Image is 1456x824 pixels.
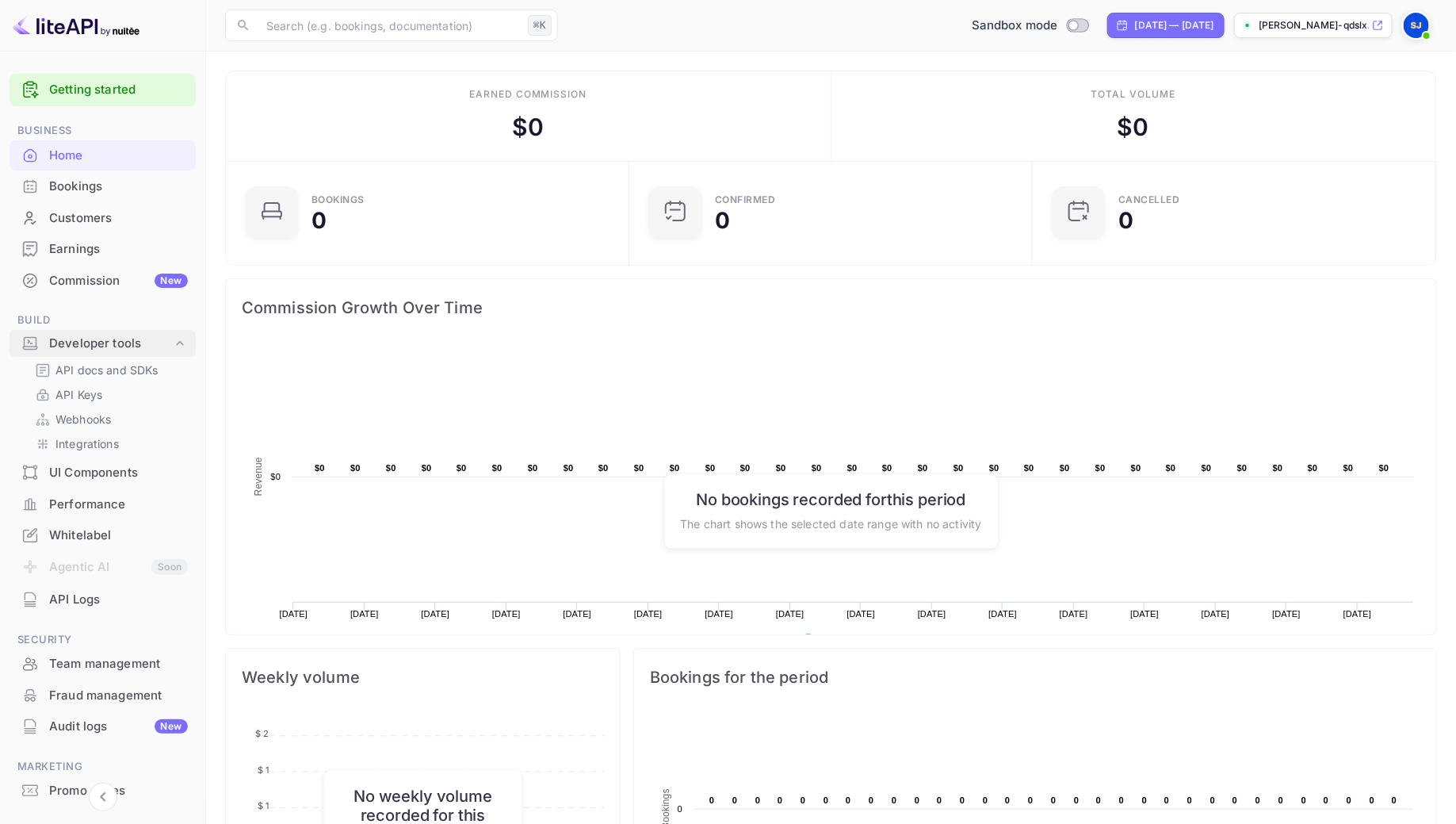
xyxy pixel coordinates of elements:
[1060,463,1070,473] text: $0
[740,463,751,473] text: $0
[49,527,188,545] div: Whitelabel
[422,463,432,473] text: $0
[1005,795,1010,805] text: 0
[10,140,196,171] div: Home
[960,795,965,805] text: 0
[715,195,776,205] div: Confirmed
[1118,209,1133,232] div: 0
[49,718,188,736] div: Audit logs
[598,463,609,473] text: $0
[10,680,196,710] a: Fraud management
[1404,13,1429,38] img: Siddhanth Jaini
[89,783,117,811] button: Collapse navigation
[10,649,196,680] div: Team management
[29,358,189,381] div: API docs and SDKs
[983,795,988,805] text: 0
[35,435,183,452] a: Integrations
[670,463,680,473] text: $0
[55,411,111,427] p: Webhooks
[10,203,196,232] a: Customers
[824,795,828,805] text: 0
[1237,463,1248,473] text: $0
[1343,463,1354,473] text: $0
[705,609,733,619] text: [DATE]
[35,362,183,378] a: API docs and SDKs
[1232,795,1237,805] text: 0
[678,804,682,814] text: 0
[801,795,805,805] text: 0
[1272,609,1301,619] text: [DATE]
[1166,463,1176,473] text: $0
[1392,795,1397,805] text: 0
[255,729,269,740] tspan: $ 2
[915,795,919,805] text: 0
[242,665,604,690] span: Weekly volume
[10,776,196,805] a: Promo codes
[847,463,858,473] text: $0
[311,209,327,232] div: 0
[10,74,196,106] div: Getting started
[1255,795,1260,805] text: 0
[812,463,822,473] text: $0
[492,463,503,473] text: $0
[715,209,730,232] div: 0
[1024,463,1034,473] text: $0
[311,195,365,205] div: Bookings
[1118,195,1180,205] div: CANCELLED
[778,795,782,805] text: 0
[55,435,119,452] p: Integrations
[10,711,196,742] div: Audit logsNew
[270,472,281,481] text: $0
[469,87,587,102] div: Earned commission
[846,609,875,619] text: [DATE]
[869,795,873,805] text: 0
[10,758,196,776] span: Marketing
[1308,463,1318,473] text: $0
[709,795,714,805] text: 0
[1096,795,1101,805] text: 0
[49,178,188,196] div: Bookings
[1379,463,1389,473] text: $0
[1273,463,1283,473] text: $0
[1343,609,1372,619] text: [DATE]
[10,122,196,140] span: Business
[1370,795,1374,805] text: 0
[528,463,538,473] text: $0
[1324,795,1328,805] text: 0
[49,240,188,259] div: Earnings
[10,266,196,295] a: CommissionNew
[918,463,928,473] text: $0
[1164,795,1169,805] text: 0
[1028,795,1033,805] text: 0
[49,687,188,705] div: Fraud management
[386,463,396,473] text: $0
[972,17,1058,35] span: Sandbox mode
[49,496,188,514] div: Performance
[49,209,188,228] div: Customers
[49,591,188,609] div: API Logs
[10,776,196,807] div: Promo codes
[10,234,196,263] a: Earnings
[49,81,188,99] a: Getting started
[10,489,196,519] a: Performance
[846,795,850,805] text: 0
[1131,463,1141,473] text: $0
[257,10,522,41] input: Search (e.g. bookings, documentation)
[1347,795,1351,805] text: 0
[1210,795,1215,805] text: 0
[55,386,102,403] p: API Keys
[49,782,188,800] div: Promo codes
[422,609,450,619] text: [DATE]
[776,463,786,473] text: $0
[1202,609,1230,619] text: [DATE]
[315,463,325,473] text: $0
[258,765,269,776] tspan: $ 1
[29,432,189,455] div: Integrations
[29,383,189,406] div: API Keys
[705,463,716,473] text: $0
[1051,795,1056,805] text: 0
[10,631,196,649] span: Security
[1278,795,1283,805] text: 0
[512,109,544,145] div: $ 0
[1301,795,1306,805] text: 0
